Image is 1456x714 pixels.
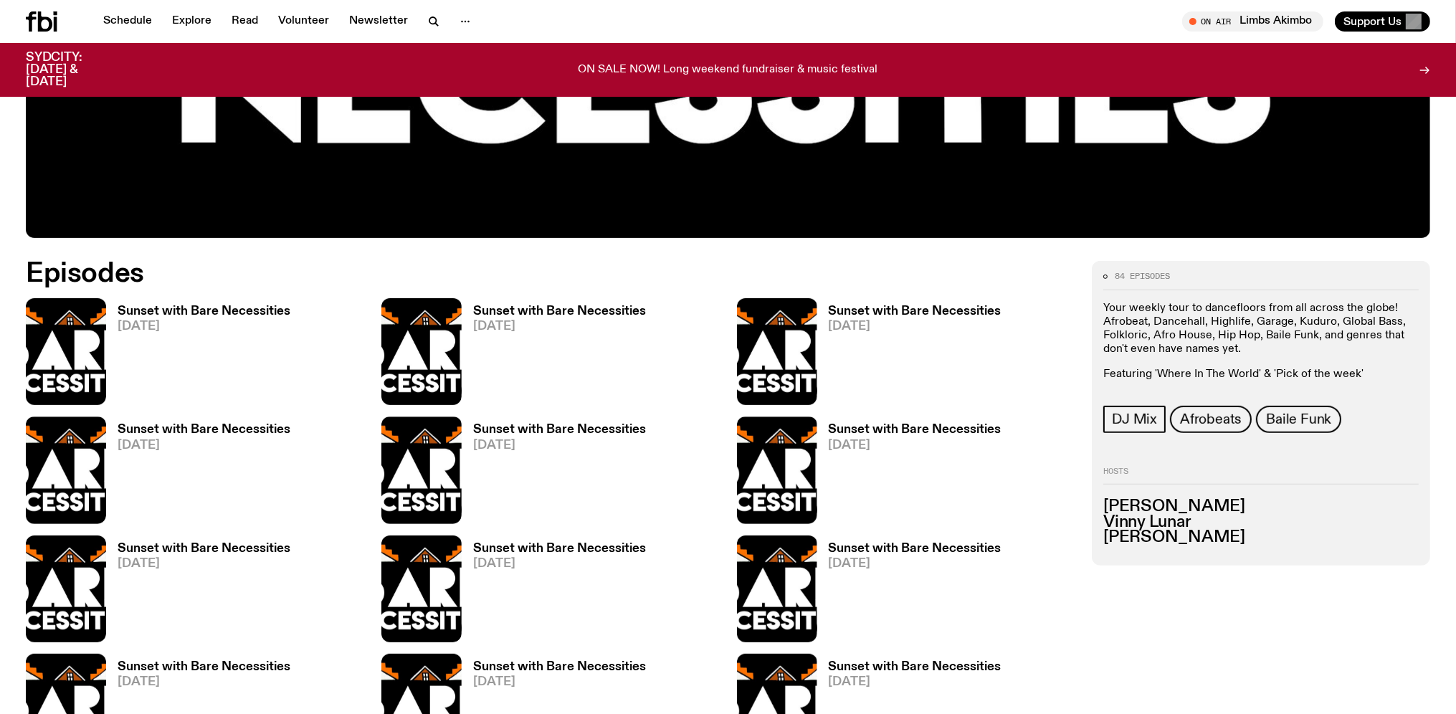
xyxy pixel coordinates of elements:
[118,424,290,436] h3: Sunset with Bare Necessities
[829,439,1001,452] span: [DATE]
[462,543,646,642] a: Sunset with Bare Necessities[DATE]
[118,676,290,688] span: [DATE]
[473,439,646,452] span: [DATE]
[26,298,106,405] img: Bare Necessities
[1115,272,1170,280] span: 84 episodes
[341,11,417,32] a: Newsletter
[473,424,646,436] h3: Sunset with Bare Necessities
[829,424,1001,436] h3: Sunset with Bare Necessities
[829,320,1001,333] span: [DATE]
[118,558,290,570] span: [DATE]
[462,424,646,523] a: Sunset with Bare Necessities[DATE]
[1182,11,1323,32] button: On AirLimbs Akimbo
[462,305,646,405] a: Sunset with Bare Necessities[DATE]
[1112,411,1157,427] span: DJ Mix
[817,543,1001,642] a: Sunset with Bare Necessities[DATE]
[381,416,462,523] img: Bare Necessities
[829,558,1001,570] span: [DATE]
[118,439,290,452] span: [DATE]
[817,305,1001,405] a: Sunset with Bare Necessities[DATE]
[1266,411,1331,427] span: Baile Funk
[118,320,290,333] span: [DATE]
[118,543,290,555] h3: Sunset with Bare Necessities
[737,298,817,405] img: Bare Necessities
[1170,406,1252,433] a: Afrobeats
[817,424,1001,523] a: Sunset with Bare Necessities[DATE]
[829,305,1001,318] h3: Sunset with Bare Necessities
[1103,368,1419,381] p: Featuring 'Where In The World' & 'Pick of the week'
[1335,11,1430,32] button: Support Us
[1103,467,1419,485] h2: Hosts
[829,661,1001,673] h3: Sunset with Bare Necessities
[473,543,646,555] h3: Sunset with Bare Necessities
[473,558,646,570] span: [DATE]
[106,305,290,405] a: Sunset with Bare Necessities[DATE]
[473,320,646,333] span: [DATE]
[473,676,646,688] span: [DATE]
[1103,530,1419,546] h3: [PERSON_NAME]
[26,535,106,642] img: Bare Necessities
[1343,15,1402,28] span: Support Us
[26,416,106,523] img: Bare Necessities
[26,261,956,287] h2: Episodes
[118,661,290,673] h3: Sunset with Bare Necessities
[118,305,290,318] h3: Sunset with Bare Necessities
[829,676,1001,688] span: [DATE]
[1103,499,1419,515] h3: [PERSON_NAME]
[381,535,462,642] img: Bare Necessities
[223,11,267,32] a: Read
[1103,406,1166,433] a: DJ Mix
[473,661,646,673] h3: Sunset with Bare Necessities
[106,424,290,523] a: Sunset with Bare Necessities[DATE]
[473,305,646,318] h3: Sunset with Bare Necessities
[270,11,338,32] a: Volunteer
[106,543,290,642] a: Sunset with Bare Necessities[DATE]
[1180,411,1242,427] span: Afrobeats
[579,64,878,77] p: ON SALE NOW! Long weekend fundraiser & music festival
[1103,302,1419,357] p: Your weekly tour to dancefloors from all across the globe! Afrobeat, Dancehall, Highlife, Garage,...
[829,543,1001,555] h3: Sunset with Bare Necessities
[737,535,817,642] img: Bare Necessities
[95,11,161,32] a: Schedule
[1256,406,1341,433] a: Baile Funk
[381,298,462,405] img: Bare Necessities
[737,416,817,523] img: Bare Necessities
[1103,515,1419,530] h3: Vinny Lunar
[26,52,118,88] h3: SYDCITY: [DATE] & [DATE]
[163,11,220,32] a: Explore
